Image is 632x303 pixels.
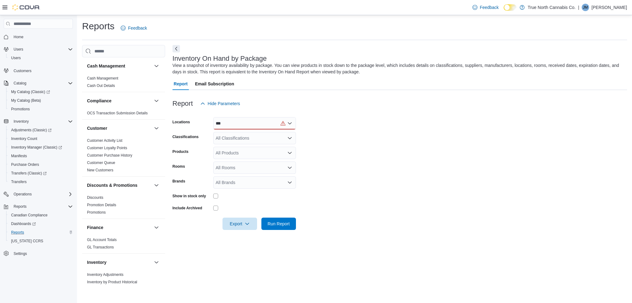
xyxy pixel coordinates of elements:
[11,154,27,158] span: Manifests
[11,67,34,75] a: Customers
[9,126,73,134] span: Adjustments (Classic)
[11,67,73,74] span: Customers
[480,4,499,10] span: Feedback
[14,204,27,209] span: Reports
[11,190,73,198] span: Operations
[11,33,73,41] span: Home
[173,194,206,199] label: Show in stock only
[6,160,75,169] button: Purchase Orders
[226,218,253,230] span: Export
[11,98,41,103] span: My Catalog (Beta)
[9,220,73,227] span: Dashboards
[11,203,29,210] button: Reports
[6,228,75,237] button: Reports
[1,45,75,54] button: Users
[11,118,31,125] button: Inventory
[12,4,40,10] img: Cova
[11,171,47,176] span: Transfers (Classic)
[11,128,52,133] span: Adjustments (Classic)
[87,182,137,188] h3: Discounts & Promotions
[87,224,152,231] button: Finance
[14,251,27,256] span: Settings
[9,135,40,142] a: Inventory Count
[87,272,123,277] a: Inventory Adjustments
[87,259,106,265] h3: Inventory
[14,68,31,73] span: Customers
[153,125,160,132] button: Customer
[87,203,116,207] a: Promotion Details
[87,83,115,88] span: Cash Out Details
[287,180,292,185] button: Open list of options
[11,80,29,87] button: Catalog
[9,88,52,96] a: My Catalog (Classic)
[14,47,23,52] span: Users
[87,76,118,81] span: Cash Management
[87,195,103,200] span: Discounts
[11,239,43,244] span: [US_STATE] CCRS
[528,4,576,11] p: True North Cannabis Co.
[87,98,152,104] button: Compliance
[82,194,165,219] div: Discounts & Promotions
[1,79,75,88] button: Catalog
[87,161,115,165] a: Customer Queue
[268,221,290,227] span: Run Report
[87,160,115,165] span: Customer Queue
[9,135,73,142] span: Inventory Count
[11,221,36,226] span: Dashboards
[11,190,34,198] button: Operations
[6,211,75,219] button: Canadian Compliance
[11,46,26,53] button: Users
[9,170,49,177] a: Transfers (Classic)
[11,250,29,257] a: Settings
[9,170,73,177] span: Transfers (Classic)
[6,169,75,178] a: Transfers (Classic)
[6,178,75,186] button: Transfers
[82,236,165,253] div: Finance
[504,4,517,11] input: Dark Mode
[87,195,103,200] a: Discounts
[87,125,152,131] button: Customer
[6,143,75,152] a: Inventory Manager (Classic)
[87,153,132,158] a: Customer Purchase History
[87,138,123,143] span: Customer Activity List
[82,20,114,32] h1: Reports
[87,145,127,150] span: Customer Loyalty Points
[198,97,243,110] button: Hide Parameters
[87,63,125,69] h3: Cash Management
[11,46,73,53] span: Users
[261,218,296,230] button: Run Report
[87,280,137,284] a: Inventory by Product Historical
[11,213,48,218] span: Canadian Compliance
[11,250,73,257] span: Settings
[118,22,149,34] a: Feedback
[153,182,160,189] button: Discounts & Promotions
[9,97,44,104] a: My Catalog (Beta)
[6,105,75,113] button: Promotions
[582,4,589,11] div: James Masek
[87,125,107,131] h3: Customer
[287,136,292,141] button: Open list of options
[82,75,165,92] div: Cash Management
[9,88,73,96] span: My Catalog (Classic)
[87,111,148,116] span: OCS Transaction Submission Details
[6,88,75,96] a: My Catalog (Classic)
[222,218,257,230] button: Export
[173,134,199,139] label: Classifications
[87,210,106,215] a: Promotions
[6,126,75,134] a: Adjustments (Classic)
[87,146,127,150] a: Customer Loyalty Points
[173,120,190,125] label: Locations
[87,111,148,115] a: OCS Transaction Submission Details
[87,168,113,173] span: New Customers
[287,121,292,126] button: Open list of options
[1,202,75,211] button: Reports
[14,81,26,86] span: Catalog
[583,4,588,11] span: JM
[9,144,64,151] a: Inventory Manager (Classic)
[9,152,73,160] span: Manifests
[9,237,46,245] a: [US_STATE] CCRS
[153,224,160,231] button: Finance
